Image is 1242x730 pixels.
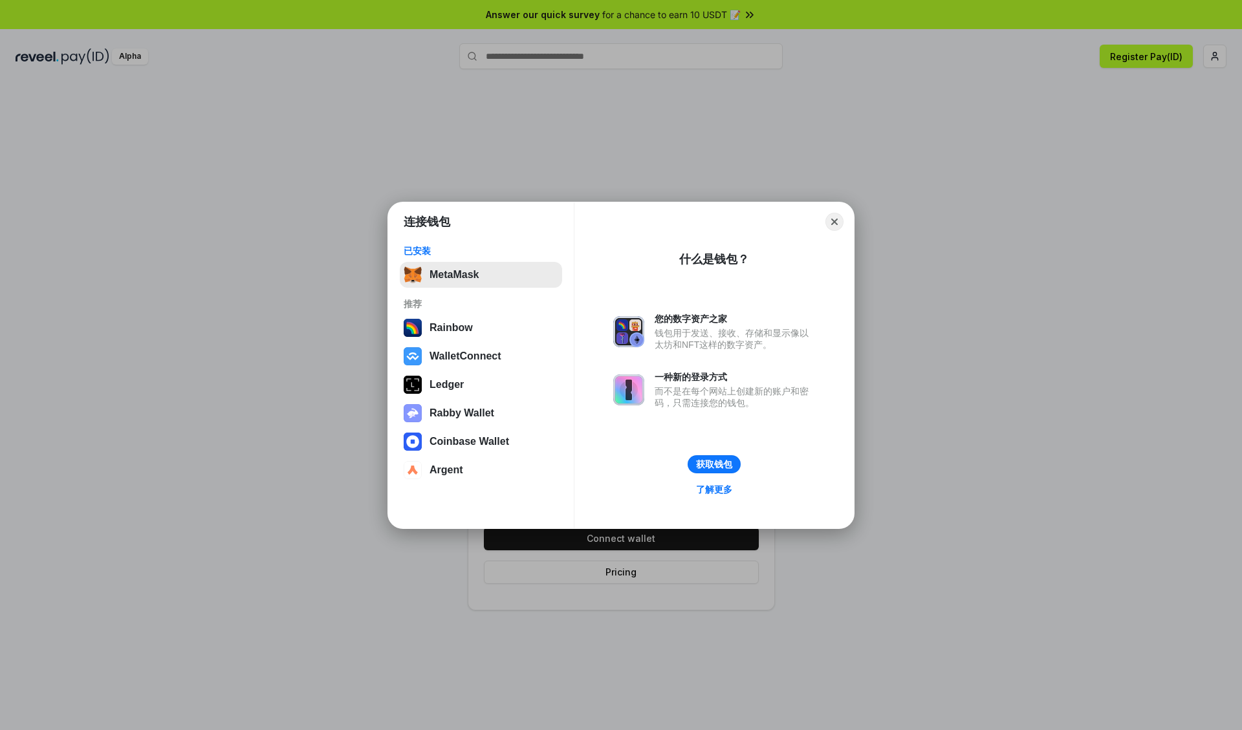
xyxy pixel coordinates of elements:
[430,436,509,447] div: Coinbase Wallet
[430,407,494,419] div: Rabby Wallet
[404,245,558,257] div: 已安装
[655,313,815,325] div: 您的数字资产之家
[430,350,501,362] div: WalletConnect
[400,372,562,398] button: Ledger
[404,347,422,365] img: svg+xml,%3Csvg%20width%3D%2228%22%20height%3D%2228%22%20viewBox%3D%220%200%2028%2028%22%20fill%3D...
[404,404,422,422] img: svg+xml,%3Csvg%20xmlns%3D%22http%3A%2F%2Fwww.w3.org%2F2000%2Fsvg%22%20fill%3D%22none%22%20viewBox...
[655,385,815,409] div: 而不是在每个网站上创建新的账户和密码，只需连接您的钱包。
[400,400,562,426] button: Rabby Wallet
[696,484,732,495] div: 了解更多
[655,327,815,350] div: 钱包用于发送、接收、存储和显示像以太坊和NFT这样的数字资产。
[404,266,422,284] img: svg+xml,%3Csvg%20fill%3D%22none%22%20height%3D%2233%22%20viewBox%3D%220%200%2035%2033%22%20width%...
[404,319,422,337] img: svg+xml,%3Csvg%20width%3D%22120%22%20height%3D%22120%22%20viewBox%3D%220%200%20120%20120%22%20fil...
[430,464,463,476] div: Argent
[404,461,422,479] img: svg+xml,%3Csvg%20width%3D%2228%22%20height%3D%2228%22%20viewBox%3D%220%200%2028%2028%22%20fill%3D...
[400,343,562,369] button: WalletConnect
[613,374,644,405] img: svg+xml,%3Csvg%20xmlns%3D%22http%3A%2F%2Fwww.w3.org%2F2000%2Fsvg%22%20fill%3D%22none%22%20viewBox...
[404,433,422,451] img: svg+xml,%3Csvg%20width%3D%2228%22%20height%3D%2228%22%20viewBox%3D%220%200%2028%2028%22%20fill%3D...
[679,252,749,267] div: 什么是钱包？
[404,376,422,394] img: svg+xml,%3Csvg%20xmlns%3D%22http%3A%2F%2Fwww.w3.org%2F2000%2Fsvg%22%20width%3D%2228%22%20height%3...
[430,322,473,334] div: Rainbow
[404,214,450,230] h1: 连接钱包
[613,316,644,347] img: svg+xml,%3Csvg%20xmlns%3D%22http%3A%2F%2Fwww.w3.org%2F2000%2Fsvg%22%20fill%3D%22none%22%20viewBox...
[400,315,562,341] button: Rainbow
[404,298,558,310] div: 推荐
[400,262,562,288] button: MetaMask
[696,458,732,470] div: 获取钱包
[688,455,741,473] button: 获取钱包
[825,213,844,231] button: Close
[655,371,815,383] div: 一种新的登录方式
[430,379,464,391] div: Ledger
[400,429,562,455] button: Coinbase Wallet
[400,457,562,483] button: Argent
[688,481,740,498] a: 了解更多
[430,269,479,281] div: MetaMask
